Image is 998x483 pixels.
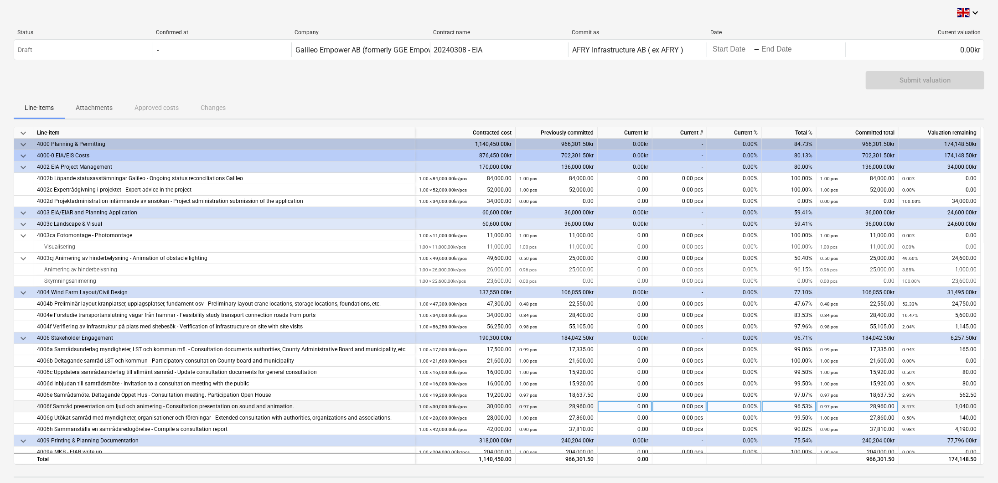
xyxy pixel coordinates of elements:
div: 100.00% [762,447,817,458]
div: 702,301.50kr [516,150,598,161]
div: 106,055.00kr [516,287,598,298]
div: 876,450.00kr [415,150,516,161]
div: 0.00kr [598,150,652,161]
div: Commit as [572,29,703,36]
small: 1.00 pcs [820,244,838,249]
div: 0.00 pcs [652,241,707,253]
div: 0.00 [598,196,652,207]
small: 49.60% [902,256,918,261]
div: 24,600.00kr [899,218,981,230]
div: 50.40% [762,253,817,264]
small: 1.00 × 23,600.00kr / pcs [419,279,466,284]
div: 4003c Landscape & Visual [37,218,411,230]
div: 966,301.50kr [817,139,899,150]
div: 26,000.00 [419,264,512,275]
div: 0.00 [598,310,652,321]
div: 0.00 [902,241,977,253]
div: 47.67% [762,298,817,310]
div: 100.00% [762,230,817,241]
div: 0.00 [598,378,652,390]
div: 0.00 pcs [652,310,707,321]
div: 137,550.00kr [415,287,516,298]
div: 318,000.00kr [415,435,516,447]
div: 20240308 - EIA [434,46,483,54]
div: 4002c Expertrådgivning i projektet - Expert advice in the project [37,184,411,196]
div: 84.73% [762,139,817,150]
div: 4004 Wind Farm Layout/Civil Design [37,287,411,298]
div: 0.00kr [598,218,652,230]
span: keyboard_arrow_down [18,151,29,161]
div: 4002b Löpande statusavstämningar Galileo - Ongoing status reconciliations Galileo [37,173,411,184]
div: 0.00 pcs [652,378,707,390]
div: 31,495.00kr [899,287,981,298]
span: keyboard_arrow_down [18,287,29,298]
div: 24,750.00 [902,298,977,310]
div: Current valuation [849,29,981,36]
div: 0.00 pcs [652,173,707,184]
div: 0.00% [707,424,762,435]
div: 0.00 pcs [652,253,707,264]
div: 0.00% [762,196,817,207]
div: 0.00 [902,230,977,241]
div: 0.00 pcs [652,184,707,196]
div: Valuation remaining [899,127,981,139]
div: 0.00% [707,435,762,447]
div: 184,042.50kr [516,332,598,344]
div: 80.13% [762,150,817,161]
div: 96.71% [762,332,817,344]
div: 11,000.00 [519,241,594,253]
div: 0.00kr [598,435,652,447]
div: 99.06% [762,344,817,355]
div: 17,335.00 [820,344,895,355]
div: 0.00% [707,298,762,310]
div: 0.00% [707,264,762,275]
small: 0.00% [902,244,915,249]
div: 99.50% [762,378,817,390]
div: 4000 Planning & Permitting [37,139,411,150]
div: 0.00% [707,253,762,264]
div: 0.00% [707,161,762,173]
div: 184,042.50kr [817,332,899,344]
div: - [652,150,707,161]
div: 0.00 [598,344,652,355]
div: 28,400.00 [519,310,594,321]
div: 0.00 [598,275,652,287]
small: 0.84 pcs [820,313,838,318]
div: 25,000.00 [820,253,895,264]
div: Total % [762,127,817,139]
i: keyboard_arrow_down [970,7,981,18]
input: Start Date [711,43,754,56]
small: 0.99 pcs [820,347,838,352]
div: Total [33,453,415,464]
div: 0.00 [598,453,652,464]
div: - [652,287,707,298]
div: 4003ca Fotomontage - Photomontage [37,230,411,241]
small: 0.00 pcs [820,279,838,284]
div: 36,000.00kr [817,218,899,230]
div: 170,000.00kr [415,161,516,173]
div: 0.00% [707,412,762,424]
div: 0.00% [762,275,817,287]
div: 702,301.50kr [817,150,899,161]
small: 1.00 × 49,600.00kr / pcs [419,256,467,261]
div: 136,000.00kr [817,161,899,173]
div: 24,600.00kr [899,207,981,218]
div: Previously committed [516,127,598,139]
small: 1.00 × 52,000.00kr / pcs [419,187,467,192]
small: 1.00 pcs [519,233,537,238]
div: 0.00% [707,218,762,230]
small: 1.00 pcs [519,176,537,181]
div: 0.00 pcs [652,264,707,275]
small: 52.33% [902,301,918,306]
div: 83.53% [762,310,817,321]
div: 4006 Stakeholder Engagement [37,332,411,344]
div: 1,145.00 [902,321,977,332]
div: 17,500.00 [419,344,512,355]
div: Contracted cost [415,127,516,139]
div: 0.00 [902,184,977,196]
small: 1.00 pcs [519,244,537,249]
div: 174,148.50kr [899,139,981,150]
div: 0.00 pcs [652,196,707,207]
div: 0.00 [902,173,977,184]
div: 0.00 pcs [652,447,707,458]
